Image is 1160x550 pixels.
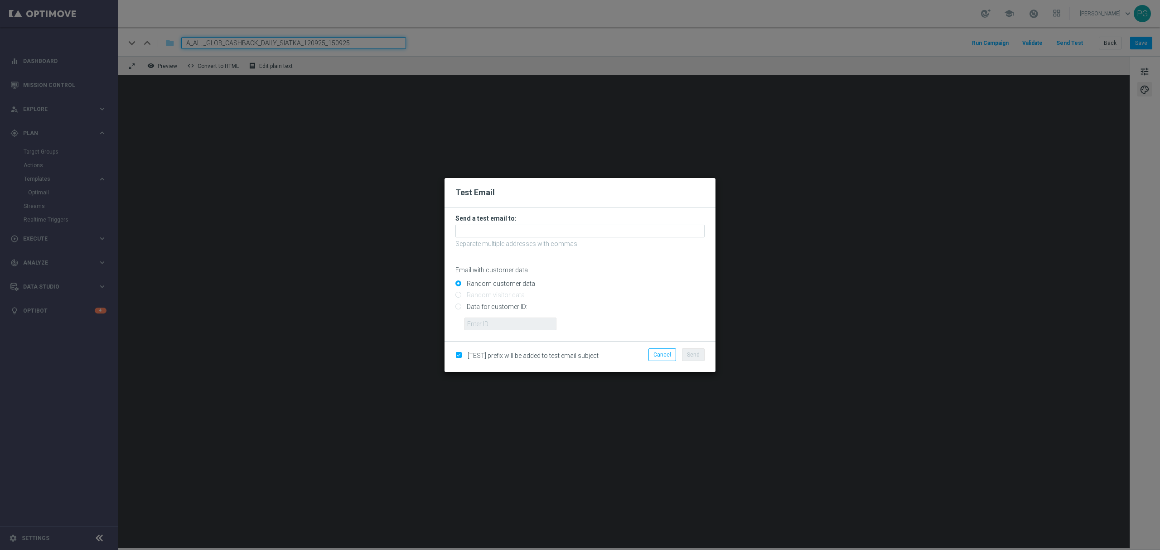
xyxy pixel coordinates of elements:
h2: Test Email [455,187,705,198]
span: [TEST] prefix will be added to test email subject [468,352,599,359]
span: Send [687,352,700,358]
button: Cancel [648,348,676,361]
label: Random customer data [464,280,535,288]
p: Email with customer data [455,266,705,274]
h3: Send a test email to: [455,214,705,222]
button: Send [682,348,705,361]
p: Separate multiple addresses with commas [455,240,705,248]
input: Enter ID [464,318,556,330]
